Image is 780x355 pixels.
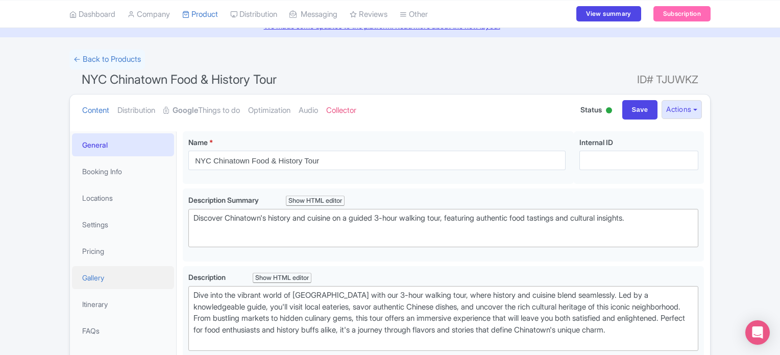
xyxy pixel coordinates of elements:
div: Open Intercom Messenger [745,320,770,345]
span: Internal ID [579,138,613,147]
a: Content [82,94,109,127]
button: Actions [662,100,702,119]
a: Booking Info [72,160,174,183]
div: Discover Chinatown's history and cuisine on a guided 3-hour walking tour, featuring authentic foo... [193,212,693,235]
span: Status [580,104,602,115]
div: Show HTML editor [286,196,345,206]
input: Save [622,100,658,120]
a: Gallery [72,266,174,289]
div: Dive into the vibrant world of [GEOGRAPHIC_DATA] with our 3-hour walking tour, where history and ... [193,290,693,347]
div: Show HTML editor [253,273,311,283]
a: Distribution [117,94,155,127]
strong: Google [173,105,198,116]
span: Name [188,138,208,147]
a: Locations [72,186,174,209]
span: NYC Chinatown Food & History Tour [82,72,277,87]
a: Itinerary [72,293,174,316]
a: Collector [326,94,356,127]
a: Audio [299,94,318,127]
a: FAQs [72,319,174,342]
span: Description [188,273,227,281]
a: General [72,133,174,156]
a: GoogleThings to do [163,94,240,127]
span: ID# TJUWKZ [637,69,698,90]
span: Description Summary [188,196,260,204]
a: Subscription [653,6,711,21]
div: Active [604,103,614,119]
a: Optimization [248,94,290,127]
a: View summary [576,6,641,21]
a: Pricing [72,240,174,263]
a: ← Back to Products [69,50,145,69]
a: Settings [72,213,174,236]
